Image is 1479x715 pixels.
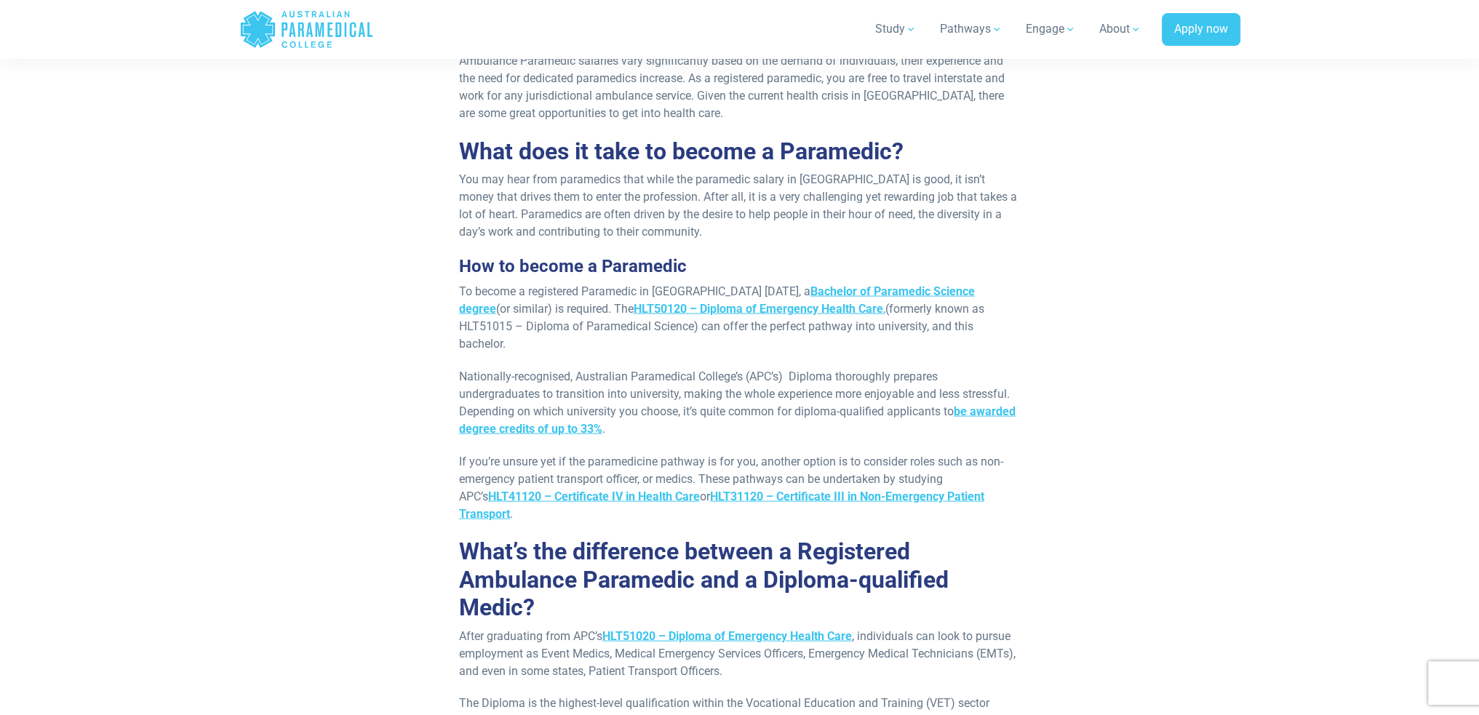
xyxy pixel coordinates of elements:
[866,9,925,49] a: Study
[459,453,1021,523] p: If you’re unsure yet if the paramedicine pathway is for you, another option is to consider roles ...
[459,368,1021,438] p: Nationally-recognised, Australian Paramedical College’s (APC’s) Diploma thoroughly prepares under...
[602,629,852,643] a: HLT51020 – Diploma of Emergency Health Care
[459,404,1016,436] a: be awarded degree credits of up to 33%
[459,538,1021,621] h2: What’s the difference between a Registered Ambulance Paramedic and a Diploma-qualified Medic?
[1017,9,1085,49] a: Engage
[239,6,374,53] a: Australian Paramedical College
[459,52,1021,122] p: Ambulance Paramedic salaries vary significantly based on the demand of individuals, their experie...
[1162,13,1240,47] a: Apply now
[459,283,1021,353] p: To become a registered Paramedic in [GEOGRAPHIC_DATA] [DATE], a (or similar) is required. The (fo...
[459,490,984,521] a: HLT31120 – Certificate III in Non-Emergency Patient Transport
[459,171,1021,241] p: You may hear from paramedics that while the paramedic salary in [GEOGRAPHIC_DATA] is good, it isn...
[459,284,975,316] a: Bachelor of Paramedic Science degree
[459,256,1021,277] h3: How to become a Paramedic
[459,137,1021,165] h2: What does it take to become a Paramedic?
[459,628,1021,680] p: After graduating from APC’s , individuals can look to pursue employment as Event Medics, Medical ...
[634,302,885,316] a: HLT50120 – Diploma of Emergency Health Care,
[634,302,883,316] strong: HLT50120 – Diploma of Emergency Health Care
[1091,9,1150,49] a: About
[488,490,700,503] a: HLT41120 – Certificate IV in Health Care
[931,9,1011,49] a: Pathways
